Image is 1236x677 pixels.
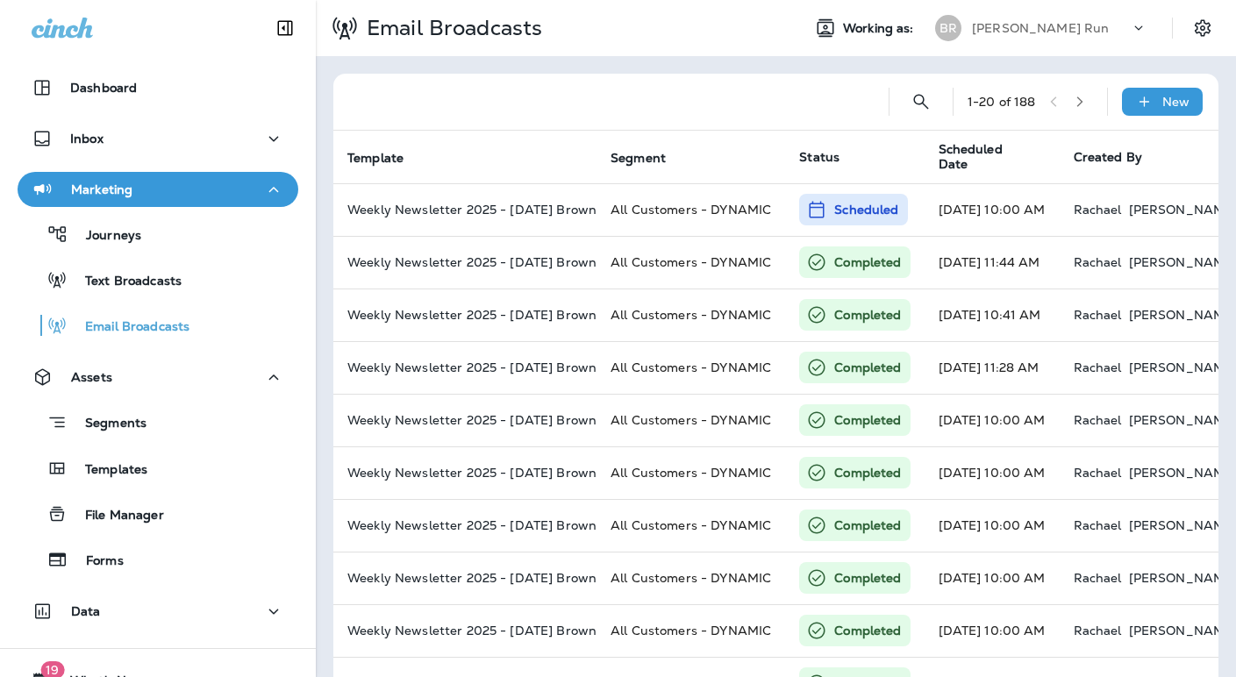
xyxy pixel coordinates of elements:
button: Forms [18,541,298,578]
p: Completed [834,569,901,587]
span: Status [799,149,839,165]
button: Collapse Sidebar [261,11,310,46]
p: Rachael [1074,571,1122,585]
button: Data [18,594,298,629]
span: All Customers - DYNAMIC [611,202,771,217]
p: Rachael [1074,518,1122,532]
p: Weekly Newsletter 2025 - 9/29/25 Browns Run [347,203,582,217]
p: Data [71,604,101,618]
p: Assets [71,370,112,384]
p: File Manager [68,508,164,524]
p: Weekly Newsletter 2025 - 9/15/25 Browns Run [347,308,582,322]
button: Text Broadcasts [18,261,298,298]
td: [DATE] 10:41 AM [925,289,1060,341]
p: Rachael [1074,308,1122,322]
span: Template [347,150,426,166]
p: Completed [834,306,901,324]
button: Inbox [18,121,298,156]
button: File Manager [18,495,298,532]
span: Segment [611,150,689,166]
td: [DATE] 10:00 AM [925,446,1060,499]
button: Search Email Broadcasts [904,84,939,119]
p: Completed [834,622,901,639]
p: Segments [68,416,146,433]
p: Dashboard [70,81,137,95]
span: Created By [1074,149,1142,165]
p: Rachael [1074,255,1122,269]
span: Segment [611,151,666,166]
td: [DATE] 10:00 AM [925,604,1060,657]
p: New [1162,95,1190,109]
td: [DATE] 10:00 AM [925,499,1060,552]
span: All Customers - DYNAMIC [611,465,771,481]
p: Weekly Newsletter 2025 - 9/29/25 Browns Run [347,255,582,269]
p: Email Broadcasts [360,15,542,41]
span: All Customers - DYNAMIC [611,570,771,586]
p: Rachael [1074,413,1122,427]
span: Scheduled Date [939,142,1030,172]
p: Rachael [1074,624,1122,638]
span: Scheduled Date [939,142,1053,172]
button: Email Broadcasts [18,307,298,344]
button: Assets [18,360,298,395]
p: Weekly Newsletter 2025 - 8/4/25 Browns Run [347,624,582,638]
button: Journeys [18,216,298,253]
p: Completed [834,253,901,271]
p: Weekly Newsletter 2025 - 8/18/25 Browns Run [347,518,582,532]
span: All Customers - DYNAMIC [611,254,771,270]
p: Weekly Newsletter 2025 - 8/11/25 Browns Run [347,571,582,585]
p: Completed [834,359,901,376]
p: Weekly Newsletter 2025 - 8/26/25 Browns Run [347,466,582,480]
td: [DATE] 10:00 AM [925,394,1060,446]
div: 1 - 20 of 188 [968,95,1036,109]
button: Templates [18,450,298,487]
p: Completed [834,411,901,429]
p: Completed [834,464,901,481]
p: Scheduled [834,201,898,218]
p: Templates [68,462,147,479]
p: Forms [68,553,124,570]
div: BR [935,15,961,41]
p: Email Broadcasts [68,319,189,336]
p: Rachael [1074,203,1122,217]
span: All Customers - DYNAMIC [611,517,771,533]
span: All Customers - DYNAMIC [611,623,771,638]
span: Working as: [843,21,918,36]
p: Weekly Newsletter 2025 - 9/9/25 Browns Run [347,360,582,374]
p: Text Broadcasts [68,274,182,290]
p: Inbox [70,132,104,146]
p: Rachael [1074,466,1122,480]
p: Marketing [71,182,132,196]
p: Rachael [1074,360,1122,374]
button: Marketing [18,172,298,207]
span: All Customers - DYNAMIC [611,412,771,428]
p: Completed [834,517,901,534]
button: Segments [18,403,298,441]
td: [DATE] 10:00 AM [925,552,1060,604]
span: All Customers - DYNAMIC [611,307,771,323]
td: [DATE] 10:00 AM [925,183,1060,236]
button: Settings [1187,12,1218,44]
p: Weekly Newsletter 2025 - 9/2/25 Browns Run [347,413,582,427]
span: All Customers - DYNAMIC [611,360,771,375]
p: [PERSON_NAME] Run [972,21,1109,35]
span: Template [347,151,404,166]
td: [DATE] 11:44 AM [925,236,1060,289]
p: Journeys [68,228,141,245]
button: Dashboard [18,70,298,105]
td: [DATE] 11:28 AM [925,341,1060,394]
